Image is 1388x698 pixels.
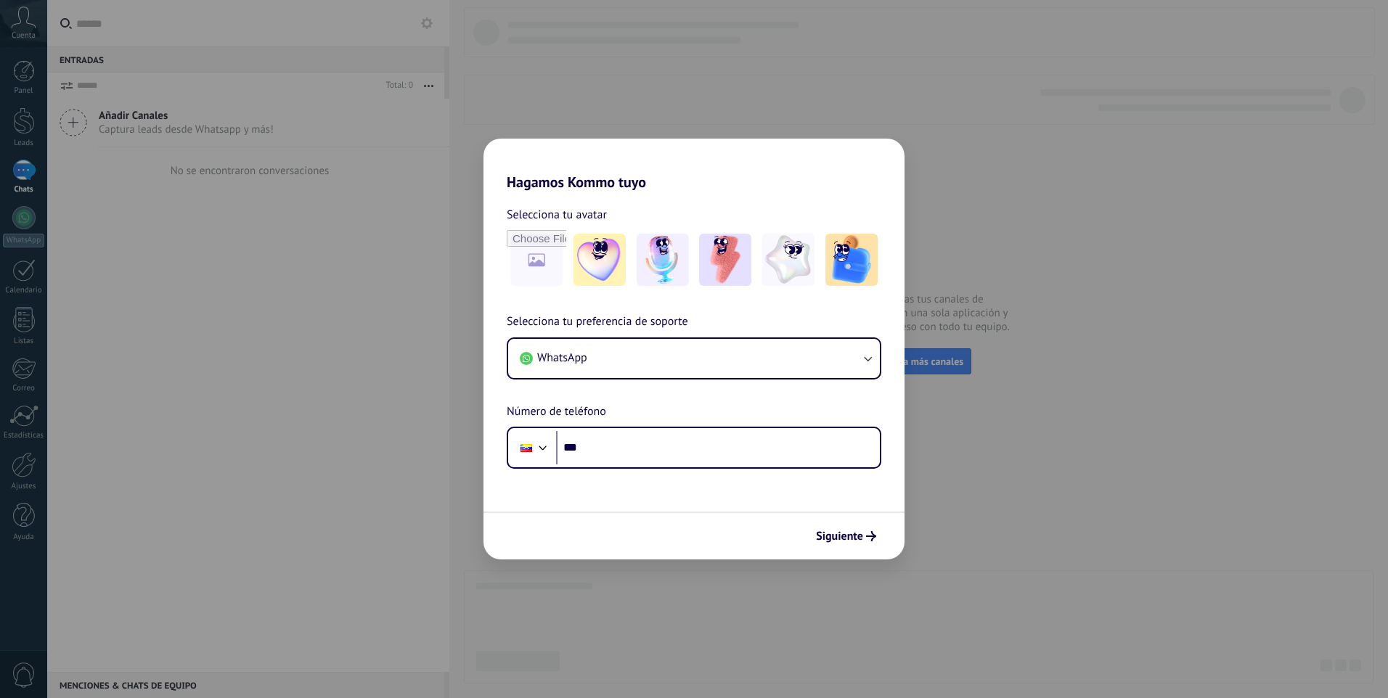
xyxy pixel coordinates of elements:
button: Siguiente [809,524,883,549]
img: -5.jpeg [825,234,878,286]
img: -3.jpeg [699,234,751,286]
img: -1.jpeg [573,234,626,286]
div: Venezuela: + 58 [513,432,540,463]
span: Número de teléfono [507,403,606,422]
img: -4.jpeg [762,234,815,286]
button: WhatsApp [508,339,880,378]
span: Siguiente [816,531,863,541]
h2: Hagamos Kommo tuyo [483,139,905,191]
img: -2.jpeg [637,234,689,286]
span: Selecciona tu preferencia de soporte [507,313,688,332]
span: Selecciona tu avatar [507,205,607,224]
span: WhatsApp [537,350,587,365]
